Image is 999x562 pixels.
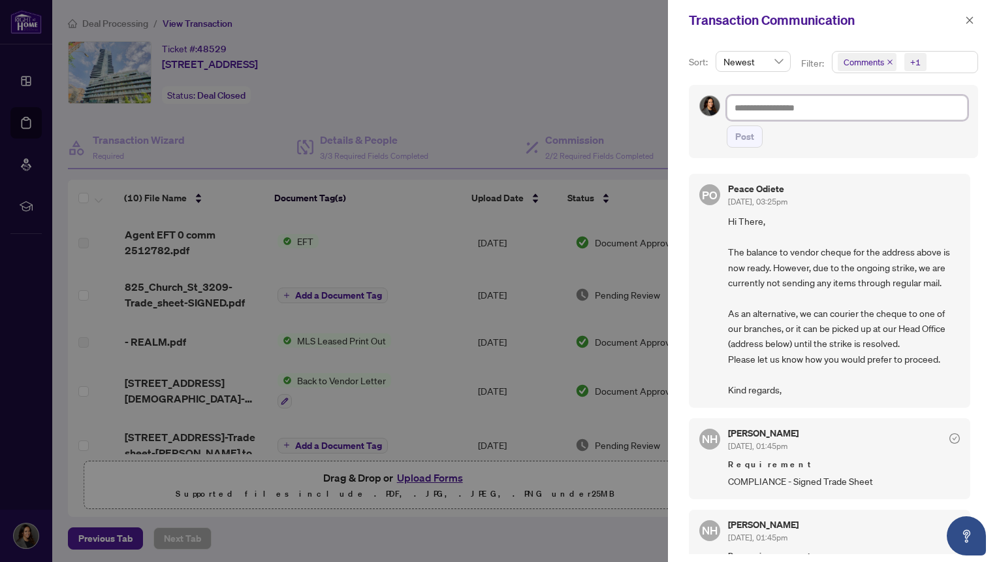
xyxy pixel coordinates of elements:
[965,16,974,25] span: close
[702,186,717,204] span: PO
[728,214,960,397] span: Hi There, The balance to vendor cheque for the address above is now ready. However, due to the on...
[949,433,960,444] span: check-circle
[728,474,960,489] span: COMPLIANCE - Signed Trade Sheet
[700,96,720,116] img: Profile Icon
[727,125,763,148] button: Post
[887,59,893,65] span: close
[728,184,787,193] h5: Peace Odiete
[838,53,896,71] span: Comments
[728,533,787,542] span: [DATE], 01:45pm
[702,522,718,539] span: NH
[910,56,921,69] div: +1
[947,516,986,555] button: Open asap
[728,429,799,438] h5: [PERSON_NAME]
[689,55,710,69] p: Sort:
[844,56,884,69] span: Comments
[702,431,718,448] span: NH
[728,197,787,207] span: [DATE], 03:25pm
[801,56,826,71] p: Filter:
[728,441,787,451] span: [DATE], 01:45pm
[728,458,960,471] span: Requirement
[723,52,783,71] span: Newest
[689,10,961,30] div: Transaction Communication
[728,520,799,529] h5: [PERSON_NAME]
